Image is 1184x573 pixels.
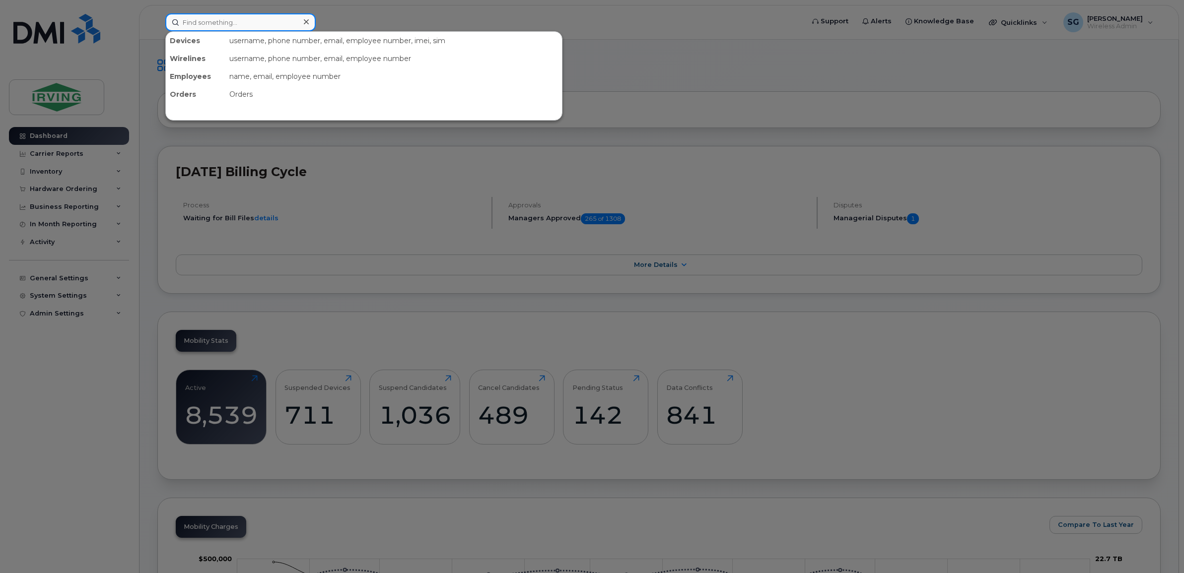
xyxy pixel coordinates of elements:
[166,85,225,103] div: Orders
[225,67,562,85] div: name, email, employee number
[225,32,562,50] div: username, phone number, email, employee number, imei, sim
[166,50,225,67] div: Wirelines
[225,85,562,103] div: Orders
[166,32,225,50] div: Devices
[225,50,562,67] div: username, phone number, email, employee number
[166,67,225,85] div: Employees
